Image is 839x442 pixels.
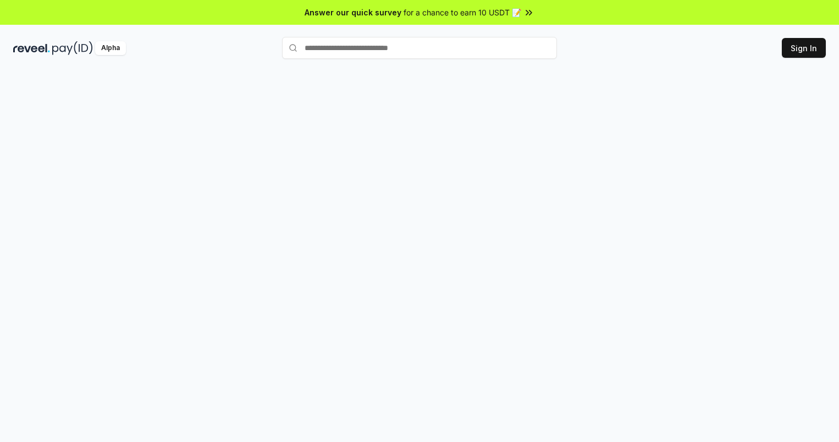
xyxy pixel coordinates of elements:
img: reveel_dark [13,41,50,55]
img: pay_id [52,41,93,55]
span: for a chance to earn 10 USDT 📝 [404,7,521,18]
span: Answer our quick survey [305,7,401,18]
div: Alpha [95,41,126,55]
button: Sign In [782,38,826,58]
